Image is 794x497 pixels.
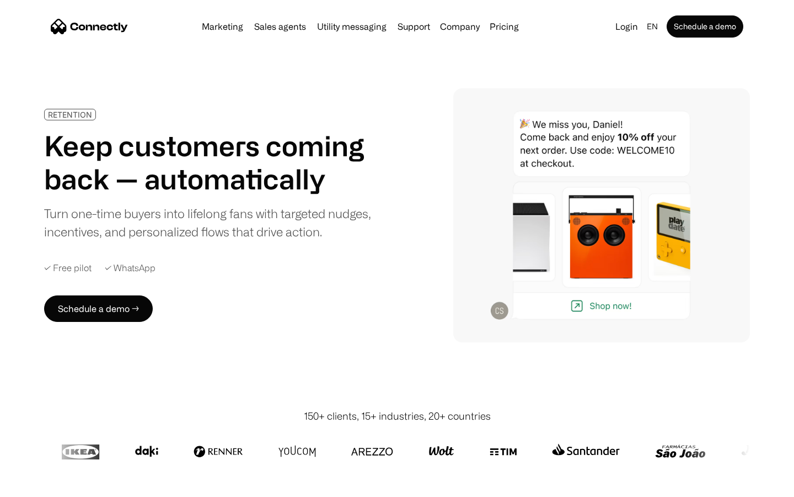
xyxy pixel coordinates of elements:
[250,22,310,31] a: Sales agents
[440,19,480,34] div: Company
[44,204,379,241] div: Turn one-time buyers into lifelong fans with targeted nudges, incentives, and personalized flows ...
[44,129,379,195] h1: Keep customers coming back — automatically
[48,110,92,119] div: RETENTION
[44,295,153,322] a: Schedule a demo →
[105,263,155,273] div: ✓ WhatsApp
[313,22,391,31] a: Utility messaging
[647,19,658,34] div: en
[611,19,642,34] a: Login
[44,263,92,273] div: ✓ Free pilot
[393,22,434,31] a: Support
[667,15,743,38] a: Schedule a demo
[485,22,523,31] a: Pricing
[197,22,248,31] a: Marketing
[304,409,491,424] div: 150+ clients, 15+ industries, 20+ countries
